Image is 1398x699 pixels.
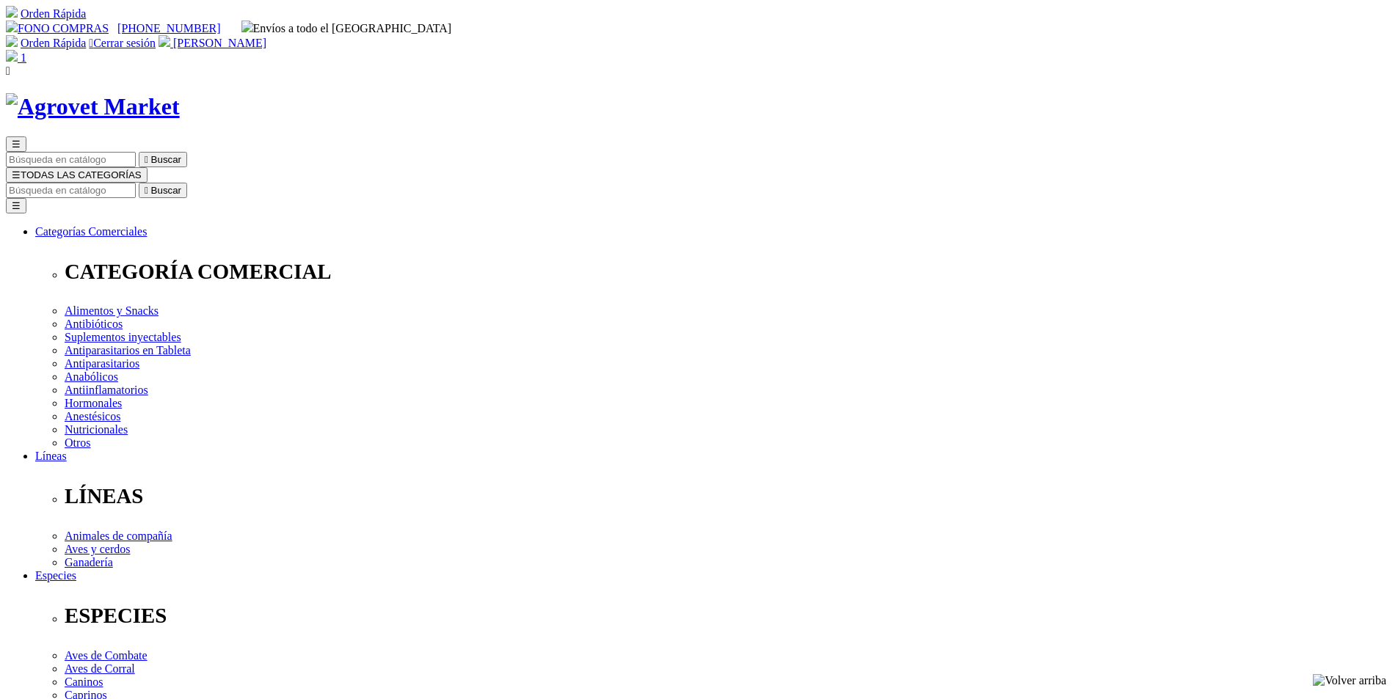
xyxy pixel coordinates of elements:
[151,154,181,165] span: Buscar
[65,357,139,370] a: Antiparasitarios
[65,423,128,436] a: Nutricionales
[12,139,21,150] span: ☰
[7,540,253,692] iframe: Brevo live chat
[65,344,191,356] a: Antiparasitarios en Tableta
[65,304,159,317] a: Alimentos y Snacks
[6,136,26,152] button: ☰
[21,51,26,64] span: 1
[65,331,181,343] a: Suplementos inyectables
[89,37,93,49] i: 
[139,183,187,198] button:  Buscar
[139,152,187,167] button:  Buscar
[6,35,18,47] img: shopping-cart.svg
[65,370,118,383] a: Anabólicos
[6,22,109,34] a: FONO COMPRAS
[65,604,1392,628] p: ESPECIES
[65,410,120,422] a: Anestésicos
[6,65,10,77] i: 
[6,167,148,183] button: ☰TODAS LAS CATEGORÍAS
[12,169,21,180] span: ☰
[65,484,1392,508] p: LÍNEAS
[145,154,148,165] i: 
[1313,674,1386,687] img: Volver arriba
[65,260,1392,284] p: CATEGORÍA COMERCIAL
[65,530,172,542] a: Animales de compañía
[117,22,220,34] a: [PHONE_NUMBER]
[159,35,170,47] img: user.svg
[21,7,86,20] a: Orden Rápida
[6,198,26,213] button: ☰
[65,436,91,449] a: Otros
[151,185,181,196] span: Buscar
[6,51,26,64] a: 1
[65,318,123,330] a: Antibióticos
[159,37,266,49] a: [PERSON_NAME]
[35,225,147,238] a: Categorías Comerciales
[173,37,266,49] span: [PERSON_NAME]
[21,37,86,49] a: Orden Rápida
[89,37,156,49] a: Cerrar sesión
[65,384,148,396] a: Antiinflamatorios
[241,22,452,34] span: Envíos a todo el [GEOGRAPHIC_DATA]
[6,50,18,62] img: shopping-bag.svg
[65,397,122,409] a: Hormonales
[6,183,136,198] input: Buscar
[6,93,180,120] img: Agrovet Market
[35,450,67,462] a: Líneas
[6,152,136,167] input: Buscar
[145,185,148,196] i: 
[241,21,253,32] img: delivery-truck.svg
[6,21,18,32] img: phone.svg
[6,6,18,18] img: shopping-cart.svg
